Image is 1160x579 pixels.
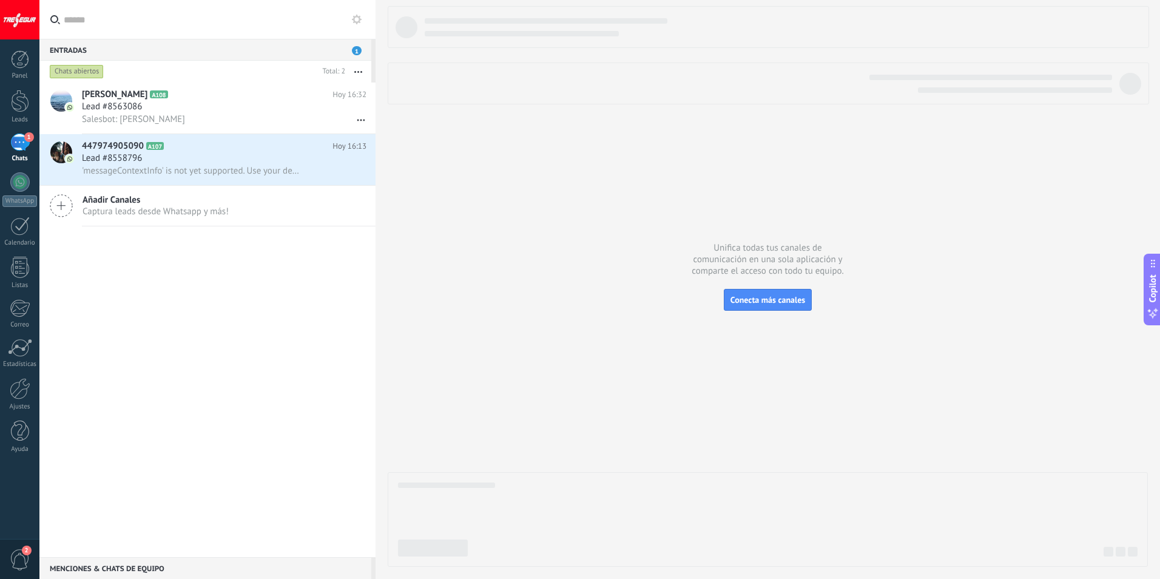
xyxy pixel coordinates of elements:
[724,289,812,311] button: Conecta más canales
[2,321,38,329] div: Correo
[2,195,37,207] div: WhatsApp
[2,282,38,289] div: Listas
[82,89,147,101] span: [PERSON_NAME]
[22,546,32,555] span: 2
[83,194,229,206] span: Añadir Canales
[1147,275,1159,303] span: Copilot
[318,66,345,78] div: Total: 2
[66,103,74,112] img: icon
[66,155,74,163] img: icon
[2,72,38,80] div: Panel
[150,90,167,98] span: A108
[352,46,362,55] span: 1
[83,206,229,217] span: Captura leads desde Whatsapp y más!
[39,557,371,579] div: Menciones & Chats de equipo
[2,116,38,124] div: Leads
[146,142,164,150] span: A107
[82,101,142,113] span: Lead #8563086
[345,61,371,83] button: Más
[50,64,104,79] div: Chats abiertos
[39,134,376,185] a: avataricon447974905090A107Hoy 16:13Lead #8558796'messageContextInfo' is not yet supported. Use yo...
[82,140,144,152] span: 447974905090
[82,165,300,177] span: 'messageContextInfo' is not yet supported. Use your device to view this message.
[82,113,185,125] span: Salesbot: [PERSON_NAME]
[2,361,38,368] div: Estadísticas
[39,83,376,134] a: avataricon[PERSON_NAME]A108Hoy 16:32Lead #8563086Salesbot: [PERSON_NAME]
[2,403,38,411] div: Ajustes
[2,239,38,247] div: Calendario
[2,155,38,163] div: Chats
[39,39,371,61] div: Entradas
[730,294,805,305] span: Conecta más canales
[332,89,366,101] span: Hoy 16:32
[2,445,38,453] div: Ayuda
[82,152,142,164] span: Lead #8558796
[332,140,366,152] span: Hoy 16:13
[24,132,34,142] span: 1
